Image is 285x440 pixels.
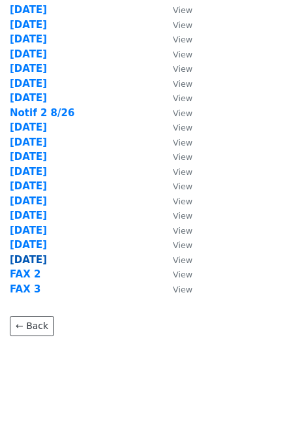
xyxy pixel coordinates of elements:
small: View [173,93,192,103]
a: [DATE] [10,19,47,31]
a: View [160,63,192,74]
small: View [173,240,192,250]
a: Notif 2 8/26 [10,107,74,119]
a: [DATE] [10,166,47,178]
a: View [160,107,192,119]
a: [DATE] [10,33,47,45]
small: View [173,64,192,74]
a: View [160,4,192,16]
a: View [160,48,192,60]
a: View [160,254,192,266]
a: [DATE] [10,151,47,163]
small: View [173,35,192,44]
a: View [160,151,192,163]
iframe: Chat Widget [220,377,285,440]
a: View [160,239,192,251]
a: [DATE] [10,180,47,192]
a: View [160,166,192,178]
a: [DATE] [10,78,47,89]
small: View [173,5,192,15]
small: View [173,152,192,162]
small: View [173,20,192,30]
small: View [173,226,192,236]
small: View [173,270,192,279]
a: View [160,180,192,192]
small: View [173,50,192,59]
a: [DATE] [10,195,47,207]
a: [DATE] [10,121,47,133]
a: [DATE] [10,48,47,60]
a: [DATE] [10,239,47,251]
a: View [160,19,192,31]
a: ← Back [10,316,54,336]
small: View [173,285,192,294]
a: [DATE] [10,210,47,221]
a: View [160,33,192,45]
small: View [173,138,192,148]
a: View [160,268,192,280]
a: FAX 2 [10,268,40,280]
a: View [160,195,192,207]
small: View [173,196,192,206]
a: View [160,78,192,89]
a: [DATE] [10,254,47,266]
a: [DATE] [10,63,47,74]
a: [DATE] [10,136,47,148]
small: View [173,181,192,191]
a: FAX 3 [10,283,40,295]
a: View [160,210,192,221]
a: View [160,92,192,104]
small: View [173,123,192,133]
a: View [160,283,192,295]
small: View [173,108,192,118]
small: View [173,211,192,221]
a: View [160,121,192,133]
small: View [173,167,192,177]
small: View [173,255,192,265]
a: [DATE] [10,4,47,16]
a: [DATE] [10,92,47,104]
a: View [160,225,192,236]
small: View [173,79,192,89]
a: View [160,136,192,148]
a: [DATE] [10,225,47,236]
